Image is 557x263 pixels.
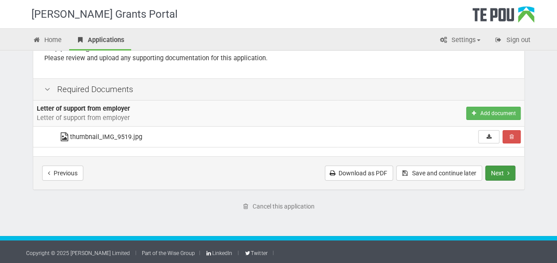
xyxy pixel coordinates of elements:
a: Applications [69,31,131,50]
a: Cancel this application [237,199,320,214]
a: Home [26,31,69,50]
a: Sign out [488,31,537,50]
b: Letter of support from employer [37,104,130,112]
div: Required Documents [33,78,524,101]
td: thumbnail_IMG_9519.jpg [55,127,337,147]
a: Settings [433,31,487,50]
button: Next step [485,166,515,181]
a: Download as PDF [325,166,393,181]
a: Twitter [244,250,267,256]
button: Remove [502,130,521,143]
a: LinkedIn [206,250,232,256]
a: Copyright © 2025 [PERSON_NAME] Limited [26,250,130,256]
button: Save and continue later [396,166,482,181]
span: Letter of support from employer [37,114,130,122]
button: Previous step [42,166,83,181]
a: Part of the Wise Group [142,250,195,256]
div: Te Pou Logo [472,6,534,28]
p: Please review and upload any supporting documentation for this application. [44,54,513,63]
button: Add document [466,107,520,120]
